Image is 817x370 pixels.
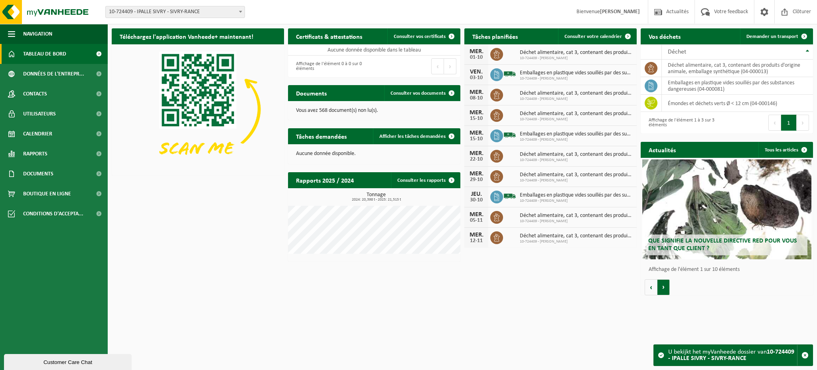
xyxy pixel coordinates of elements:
[503,67,517,81] img: BL-SO-LV
[468,69,484,75] div: VEN.
[112,28,261,44] h2: Téléchargez l'application Vanheede+ maintenant!
[468,238,484,244] div: 12-11
[520,90,633,97] span: Déchet alimentaire, cat 3, contenant des produits d'origine animale, emballage s...
[23,164,53,184] span: Documents
[4,352,133,370] iframe: chat widget
[468,232,484,238] div: MER.
[520,97,633,101] span: 10-724409 - [PERSON_NAME]
[520,137,633,142] span: 10-724409 - [PERSON_NAME]
[662,77,813,95] td: emballages en plastique vides souillés par des substances dangereuses (04-000081)
[391,91,446,96] span: Consulter vos documents
[758,142,812,158] a: Tous les articles
[768,115,781,131] button: Previous
[662,95,813,112] td: émondes et déchets verts Ø < 12 cm (04-000146)
[797,115,809,131] button: Next
[387,28,460,44] a: Consulter vos certificats
[520,178,633,183] span: 10-724409 - [PERSON_NAME]
[394,34,446,39] span: Consulter vos certificats
[668,49,686,55] span: Déchet
[468,109,484,116] div: MER.
[468,130,484,136] div: MER.
[23,104,56,124] span: Utilisateurs
[468,177,484,183] div: 29-10
[292,198,460,202] span: 2024: 20,398 t - 2025: 21,515 t
[520,239,633,244] span: 10-724409 - [PERSON_NAME]
[468,211,484,218] div: MER.
[642,159,811,259] a: Que signifie la nouvelle directive RED pour vous en tant que client ?
[468,218,484,223] div: 05-11
[520,158,633,163] span: 10-724409 - [PERSON_NAME]
[558,28,636,44] a: Consulter votre calendrier
[105,6,245,18] span: 10-724409 - IPALLE SIVRY - SIVRY-RANCE
[645,279,657,295] button: Vorige
[391,172,460,188] a: Consulter les rapports
[662,60,813,77] td: déchet alimentaire, cat 3, contenant des produits d'origine animale, emballage synthétique (04-00...
[464,28,526,44] h2: Tâches planifiées
[520,192,633,199] span: Emballages en plastique vides souillés par des substances dangereuses
[503,189,517,203] img: BL-SO-LV
[468,89,484,95] div: MER.
[520,151,633,158] span: Déchet alimentaire, cat 3, contenant des produits d'origine animale, emballage s...
[373,128,460,144] a: Afficher les tâches demandées
[520,117,633,122] span: 10-724409 - [PERSON_NAME]
[468,191,484,197] div: JEU.
[503,128,517,142] img: BL-SO-LV
[296,151,452,157] p: Aucune donnée disponible.
[23,144,47,164] span: Rapports
[648,238,797,252] span: Que signifie la nouvelle directive RED pour vous en tant que client ?
[288,28,370,44] h2: Certificats & attestations
[520,172,633,178] span: Déchet alimentaire, cat 3, contenant des produits d'origine animale, emballage s...
[468,197,484,203] div: 30-10
[288,85,335,101] h2: Documents
[468,116,484,121] div: 15-10
[106,6,245,18] span: 10-724409 - IPALLE SIVRY - SIVRY-RANCE
[657,279,670,295] button: Volgende
[649,267,809,273] p: Affichage de l'élément 1 sur 10 éléments
[288,128,355,144] h2: Tâches demandées
[296,108,452,113] p: Vous avez 568 document(s) non lu(s).
[520,56,633,61] span: 10-724409 - [PERSON_NAME]
[468,171,484,177] div: MER.
[468,95,484,101] div: 08-10
[23,184,71,204] span: Boutique en ligne
[288,44,460,56] td: Aucune donnée disponible dans le tableau
[23,24,52,44] span: Navigation
[468,48,484,55] div: MER.
[520,70,633,76] span: Emballages en plastique vides souillés par des substances dangereuses
[668,349,794,362] strong: 10-724409 - IPALLE SIVRY - SIVRY-RANCE
[645,114,723,131] div: Affichage de l'élément 1 à 3 sur 3 éléments
[23,84,47,104] span: Contacts
[112,44,284,174] img: Download de VHEPlus App
[520,213,633,219] span: Déchet alimentaire, cat 3, contenant des produits d'origine animale, emballage s...
[781,115,797,131] button: 1
[668,345,797,366] div: U bekijkt het myVanheede dossier van
[468,136,484,142] div: 15-10
[600,9,640,15] strong: [PERSON_NAME]
[641,142,684,157] h2: Actualités
[468,150,484,157] div: MER.
[746,34,798,39] span: Demander un transport
[468,55,484,60] div: 01-10
[520,50,633,56] span: Déchet alimentaire, cat 3, contenant des produits d'origine animale, emballage s...
[641,28,689,44] h2: Vos déchets
[23,44,66,64] span: Tableau de bord
[520,76,633,81] span: 10-724409 - [PERSON_NAME]
[520,219,633,224] span: 10-724409 - [PERSON_NAME]
[23,204,83,224] span: Conditions d'accepta...
[292,58,370,75] div: Affichage de l'élément 0 à 0 sur 0 éléments
[520,111,633,117] span: Déchet alimentaire, cat 3, contenant des produits d'origine animale, emballage s...
[564,34,622,39] span: Consulter votre calendrier
[468,75,484,81] div: 03-10
[379,134,446,139] span: Afficher les tâches demandées
[468,157,484,162] div: 22-10
[292,192,460,202] h3: Tonnage
[520,233,633,239] span: Déchet alimentaire, cat 3, contenant des produits d'origine animale, emballage s...
[23,64,84,84] span: Données de l'entrepr...
[520,131,633,137] span: Emballages en plastique vides souillés par des substances dangereuses
[740,28,812,44] a: Demander un transport
[444,58,456,74] button: Next
[431,58,444,74] button: Previous
[23,124,52,144] span: Calendrier
[384,85,460,101] a: Consulter vos documents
